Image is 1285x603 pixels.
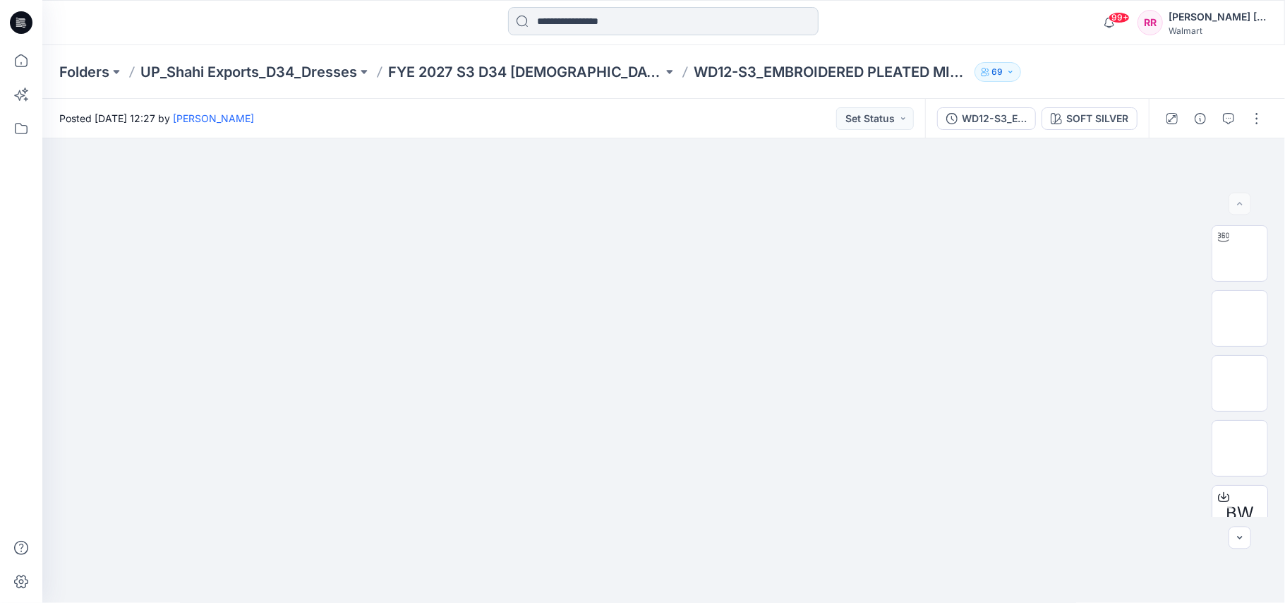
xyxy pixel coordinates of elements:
[975,62,1021,82] button: 69
[388,62,663,82] a: FYE 2027 S3 D34 [DEMOGRAPHIC_DATA] Dresses - Shahi
[992,64,1003,80] p: 69
[173,112,254,124] a: [PERSON_NAME]
[59,62,109,82] a: Folders
[962,111,1027,126] div: WD12-S3_EMBROIDERED PLEATED MIDI DRESS-([DATE])
[59,111,254,126] span: Posted [DATE] 12:27 by
[140,62,357,82] a: UP_Shahi Exports_D34_Dresses
[937,107,1036,130] button: WD12-S3_EMBROIDERED PLEATED MIDI DRESS-([DATE])
[1169,8,1267,25] div: [PERSON_NAME] [PERSON_NAME]
[1042,107,1138,130] button: SOFT SILVER
[694,62,968,82] p: WD12-S3_EMBROIDERED PLEATED MIDI DRESS
[1189,107,1212,130] button: Details
[1226,501,1254,526] span: BW
[1138,10,1163,35] div: RR
[1109,12,1130,23] span: 99+
[1169,25,1267,36] div: Walmart
[1066,111,1128,126] div: SOFT SILVER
